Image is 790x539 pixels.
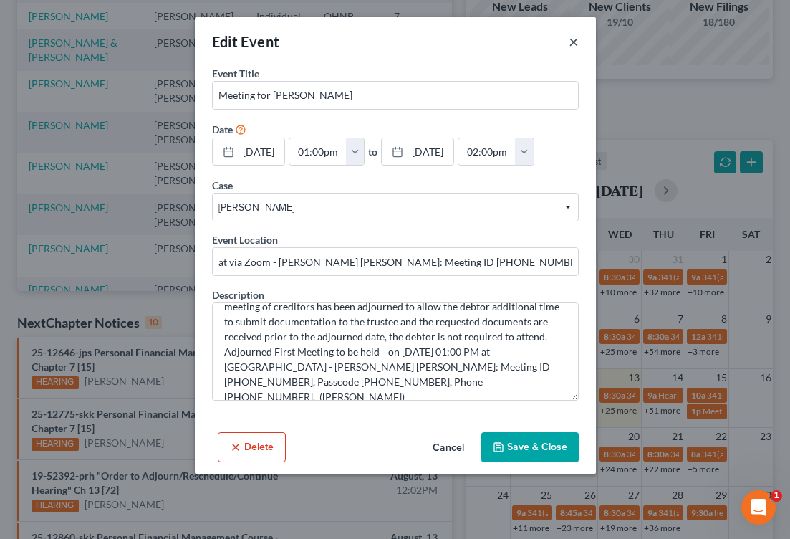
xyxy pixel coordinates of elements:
a: [DATE] [213,138,284,166]
input: -- : -- [458,138,516,166]
label: to [368,144,377,159]
label: Description [212,287,264,302]
span: [PERSON_NAME] [218,200,572,215]
input: -- : -- [289,138,347,166]
input: Enter event name... [213,82,578,109]
button: × [569,33,579,50]
label: Case [212,178,233,193]
button: Save & Close [481,432,579,462]
span: Event Title [212,67,259,80]
button: Delete [218,432,286,462]
span: 1 [771,490,782,502]
a: [DATE] [382,138,453,166]
span: Select box activate [212,193,579,221]
iframe: Intercom live chat [741,490,776,525]
input: Enter location... [213,248,578,275]
label: Date [212,122,233,137]
button: Cancel [421,434,476,462]
span: Edit Event [212,33,280,50]
label: Event Location [212,232,278,247]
